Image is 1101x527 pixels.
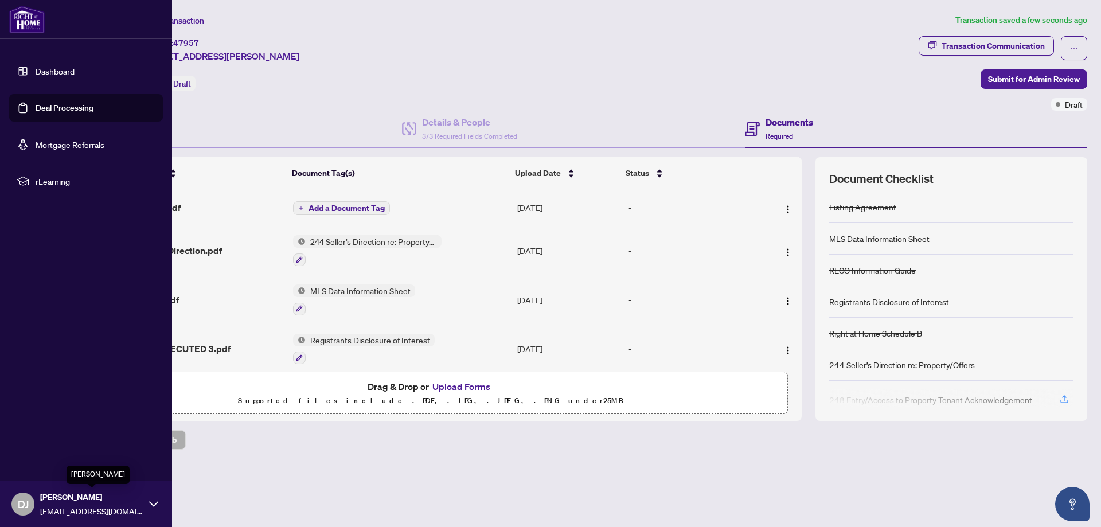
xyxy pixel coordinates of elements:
[287,157,511,189] th: Document Tag(s)
[74,372,787,415] span: Drag & Drop orUpload FormsSupported files include .PDF, .JPG, .JPEG, .PNG under25MB
[143,15,204,26] span: View Transaction
[829,358,975,371] div: 244 Seller’s Direction re: Property/Offers
[36,175,155,188] span: rLearning
[40,505,143,517] span: [EMAIL_ADDRESS][DOMAIN_NAME]
[67,466,130,484] div: [PERSON_NAME]
[513,189,624,226] td: [DATE]
[173,79,191,89] span: Draft
[829,327,922,339] div: Right at Home Schedule B
[779,198,797,217] button: Logo
[829,232,930,245] div: MLS Data Information Sheet
[829,295,949,308] div: Registrants Disclosure of Interest
[36,139,104,150] a: Mortgage Referrals
[515,167,561,179] span: Upload Date
[293,334,306,346] img: Status Icon
[81,394,780,408] p: Supported files include .PDF, .JPG, .JPEG, .PNG under 25 MB
[513,275,624,325] td: [DATE]
[368,379,494,394] span: Drag & Drop or
[779,339,797,358] button: Logo
[40,491,143,503] span: [PERSON_NAME]
[422,132,517,140] span: 3/3 Required Fields Completed
[293,235,442,266] button: Status Icon244 Seller’s Direction re: Property/Offers
[293,334,435,365] button: Status IconRegistrants Disclosure of Interest
[766,115,813,129] h4: Documents
[783,248,792,257] img: Logo
[779,241,797,260] button: Logo
[293,284,415,315] button: Status IconMLS Data Information Sheet
[955,14,1087,27] article: Transaction saved a few seconds ago
[766,132,793,140] span: Required
[108,157,287,189] th: (9) File Name
[981,69,1087,89] button: Submit for Admin Review
[621,157,759,189] th: Status
[293,201,390,216] button: Add a Document Tag
[942,37,1045,55] div: Transaction Communication
[919,36,1054,56] button: Transaction Communication
[293,235,306,248] img: Status Icon
[306,284,415,297] span: MLS Data Information Sheet
[293,284,306,297] img: Status Icon
[429,379,494,394] button: Upload Forms
[626,167,649,179] span: Status
[293,201,390,215] button: Add a Document Tag
[628,244,758,257] div: -
[309,204,385,212] span: Add a Document Tag
[783,346,792,355] img: Logo
[306,235,442,248] span: 244 Seller’s Direction re: Property/Offers
[36,103,93,113] a: Deal Processing
[783,205,792,214] img: Logo
[306,334,435,346] span: Registrants Disclosure of Interest
[829,201,896,213] div: Listing Agreement
[513,226,624,275] td: [DATE]
[1070,44,1078,52] span: ellipsis
[422,115,517,129] h4: Details & People
[1055,487,1090,521] button: Open asap
[988,70,1080,88] span: Submit for Admin Review
[779,291,797,309] button: Logo
[1065,98,1083,111] span: Draft
[173,38,199,48] span: 47957
[628,294,758,306] div: -
[36,66,75,76] a: Dashboard
[510,157,621,189] th: Upload Date
[298,205,304,211] span: plus
[829,171,934,187] span: Document Checklist
[513,325,624,374] td: [DATE]
[142,49,299,63] span: [STREET_ADDRESS][PERSON_NAME]
[628,342,758,355] div: -
[628,201,758,214] div: -
[783,296,792,306] img: Logo
[829,264,916,276] div: RECO Information Guide
[18,496,29,512] span: DJ
[9,6,45,33] img: logo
